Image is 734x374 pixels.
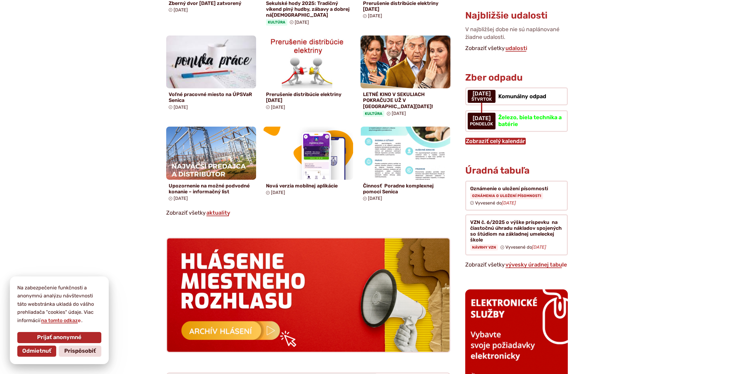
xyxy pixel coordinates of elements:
h3: Zber odpadu [465,73,568,83]
a: VZN č. 6/2025 o výške príspevku na čiastočnú úhradu nákladov spojených so štúdiom na základnej um... [465,214,568,255]
h4: Nová verzia mobilnej aplikácie [266,183,351,189]
span: [DATE] [295,20,309,25]
span: [DATE] [368,13,382,19]
a: Železo, biela technika a batérie [DATE] pondelok [465,110,568,132]
h4: Voľné pracovné miesto na ÚPSVaR Senica [169,91,254,103]
a: Prerušenie distribúcie elektriny [DATE] [DATE] [264,36,353,112]
a: Zobraziť celý kalendár [465,138,526,145]
span: [DATE] [392,111,406,116]
p: Zobraziť všetky [166,208,450,218]
span: Prispôsobiť [64,348,96,355]
h4: Upozornenie na možné podvodné konanie – informačný list [169,183,254,195]
h4: Prerušenie distribúcie elektriny [DATE] [266,91,351,103]
h3: Úradná tabuľa [465,166,529,176]
span: Odmietnuť [22,348,51,355]
h4: LETNÉ KINO V SEKULIACH POKRAČUJE UŽ V [GEOGRAPHIC_DATA][DATE]! [363,91,448,109]
a: Činnosť Poradne komplexnej pomoci Senica [DATE] [361,127,450,204]
span: Komunálny odpad [498,93,546,100]
span: [DATE] [470,116,493,122]
a: Zobraziť všetky udalosti [505,45,528,52]
a: LETNÉ KINO V SEKULIACH POKRAČUJE UŽ V [GEOGRAPHIC_DATA][DATE]! Kultúra [DATE] [361,36,450,120]
h4: Prerušenie distribúcie elektriny [DATE] [363,0,448,12]
button: Odmietnuť [17,346,56,357]
button: Prispôsobiť [59,346,101,357]
h4: Sekulské hody 2025: Tradičný víkend plný hudby, zábavy a dobrej ná[DEMOGRAPHIC_DATA] [266,0,351,18]
span: [DATE] [174,196,188,201]
h3: Najbližšie udalosti [465,11,547,21]
span: štvrtok [471,97,492,102]
p: Zobraziť všetky [465,44,568,53]
span: pondelok [470,122,493,127]
span: [DATE] [368,196,382,201]
a: Nová verzia mobilnej aplikácie [DATE] [264,127,353,198]
p: Na zabezpečenie funkčnosti a anonymnú analýzu návštevnosti táto webstránka ukladá do vášho prehli... [17,284,101,325]
a: na tomto odkaze [40,317,81,323]
a: Komunálny odpad [DATE] štvrtok [465,87,568,105]
h4: Činnosť Poradne komplexnej pomoci Senica [363,183,448,195]
span: Kultúra [363,111,384,117]
p: Zobraziť všetky [465,260,568,270]
a: Voľné pracovné miesto na ÚPSVaR Senica [DATE] [166,36,256,112]
span: Prijať anonymné [37,334,82,341]
button: Prijať anonymné [17,332,101,343]
a: Oznámenie o uložení písomnosti Oznámenia o uložení písomnosti Vyvesené do[DATE] [465,181,568,211]
a: Upozornenie na možné podvodné konanie – informačný list [DATE] [166,127,256,204]
a: Zobraziť celú úradnú tabuľu [505,261,567,268]
h4: Zberný dvor [DATE] zatvorený [169,0,254,6]
span: [DATE] [174,7,188,13]
span: [DATE] [471,91,492,97]
span: Železo, biela technika a batérie [498,114,562,128]
span: [DATE] [271,190,285,195]
span: [DATE] [271,105,285,110]
span: [DATE] [174,105,188,110]
span: Kultúra [266,19,287,25]
p: V najbližšej dobe nie sú naplánované žiadne udalosti. [465,26,568,44]
a: Zobraziť všetky aktuality [206,209,231,216]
